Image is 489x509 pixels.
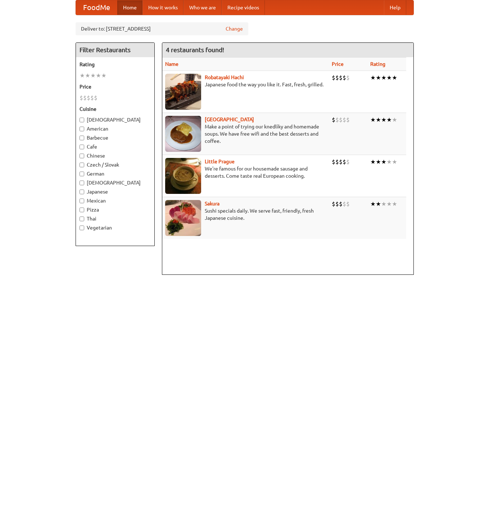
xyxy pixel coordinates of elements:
[165,61,178,67] a: Name
[85,72,90,79] li: ★
[335,200,339,208] li: $
[381,74,386,82] li: ★
[80,127,84,131] input: American
[80,161,151,168] label: Czech / Slovak
[346,158,350,166] li: $
[80,152,151,159] label: Chinese
[376,116,381,124] li: ★
[80,145,84,149] input: Cafe
[339,200,343,208] li: $
[384,0,406,15] a: Help
[370,116,376,124] li: ★
[80,217,84,221] input: Thai
[335,158,339,166] li: $
[346,74,350,82] li: $
[80,72,85,79] li: ★
[80,206,151,213] label: Pizza
[386,158,392,166] li: ★
[339,158,343,166] li: $
[90,72,96,79] li: ★
[165,158,201,194] img: littleprague.jpg
[205,201,219,206] a: Sakura
[83,94,87,102] li: $
[370,158,376,166] li: ★
[76,0,117,15] a: FoodMe
[205,159,235,164] a: Little Prague
[87,94,90,102] li: $
[332,158,335,166] li: $
[80,94,83,102] li: $
[165,207,326,222] p: Sushi specials daily. We serve fast, friendly, fresh Japanese cuisine.
[386,116,392,124] li: ★
[80,118,84,122] input: [DEMOGRAPHIC_DATA]
[80,61,151,68] h5: Rating
[80,172,84,176] input: German
[80,197,151,204] label: Mexican
[165,74,201,110] img: robatayaki.jpg
[142,0,184,15] a: How it works
[392,200,397,208] li: ★
[80,134,151,141] label: Barbecue
[80,163,84,167] input: Czech / Slovak
[94,94,98,102] li: $
[332,61,344,67] a: Price
[339,74,343,82] li: $
[80,199,84,203] input: Mexican
[166,46,224,53] ng-pluralize: 4 restaurants found!
[370,74,376,82] li: ★
[76,22,248,35] div: Deliver to: [STREET_ADDRESS]
[343,158,346,166] li: $
[381,200,386,208] li: ★
[165,165,326,179] p: We're famous for our housemade sausage and desserts. Come taste real European cooking.
[381,158,386,166] li: ★
[80,224,151,231] label: Vegetarian
[80,215,151,222] label: Thai
[80,181,84,185] input: [DEMOGRAPHIC_DATA]
[165,123,326,145] p: Make a point of trying our knedlíky and homemade soups. We have free wifi and the best desserts a...
[335,74,339,82] li: $
[80,154,84,158] input: Chinese
[80,170,151,177] label: German
[76,43,154,57] h4: Filter Restaurants
[376,158,381,166] li: ★
[346,116,350,124] li: $
[376,74,381,82] li: ★
[90,94,94,102] li: $
[80,83,151,90] h5: Price
[117,0,142,15] a: Home
[165,116,201,152] img: czechpoint.jpg
[205,74,244,80] a: Robatayaki Hachi
[332,74,335,82] li: $
[80,208,84,212] input: Pizza
[386,74,392,82] li: ★
[392,158,397,166] li: ★
[332,200,335,208] li: $
[222,0,265,15] a: Recipe videos
[80,226,84,230] input: Vegetarian
[226,25,243,32] a: Change
[343,200,346,208] li: $
[370,200,376,208] li: ★
[381,116,386,124] li: ★
[335,116,339,124] li: $
[370,61,385,67] a: Rating
[80,136,84,140] input: Barbecue
[80,105,151,113] h5: Cuisine
[80,179,151,186] label: [DEMOGRAPHIC_DATA]
[205,117,254,122] a: [GEOGRAPHIC_DATA]
[80,125,151,132] label: American
[165,200,201,236] img: sakura.jpg
[392,74,397,82] li: ★
[386,200,392,208] li: ★
[80,116,151,123] label: [DEMOGRAPHIC_DATA]
[184,0,222,15] a: Who we are
[343,116,346,124] li: $
[80,143,151,150] label: Cafe
[332,116,335,124] li: $
[376,200,381,208] li: ★
[101,72,107,79] li: ★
